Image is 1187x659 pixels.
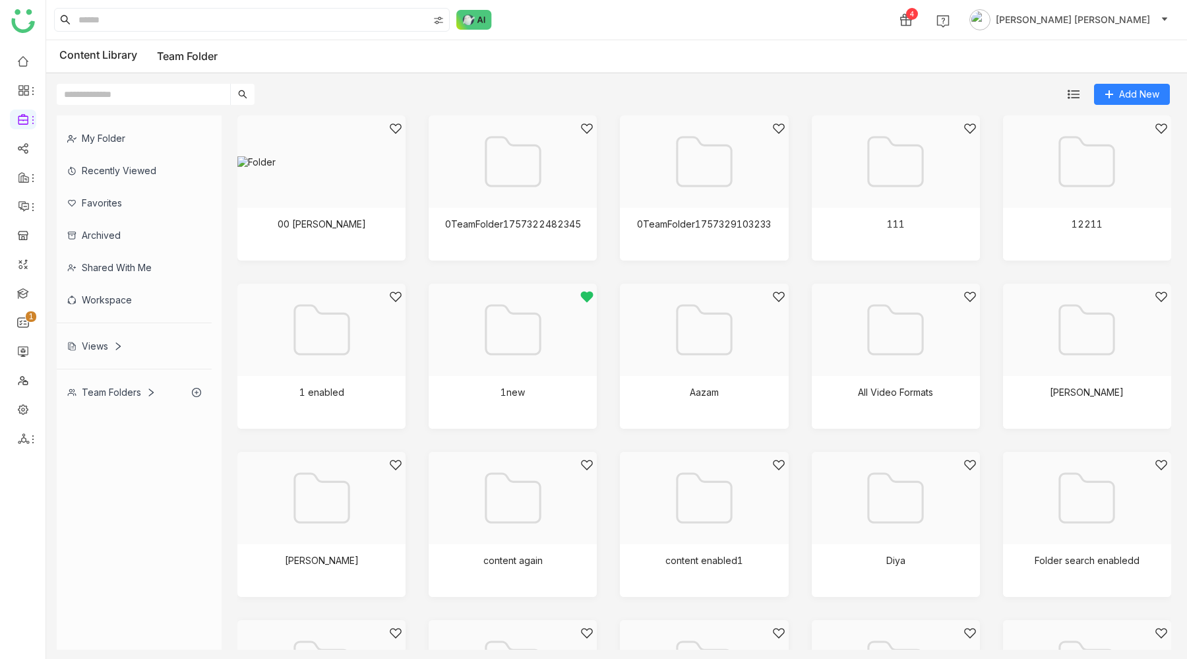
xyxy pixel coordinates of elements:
nz-badge-sup: 1 [26,311,36,322]
div: All Video Formats [858,387,933,398]
div: Favorites [57,187,212,219]
img: Folder [480,129,546,195]
div: [PERSON_NAME] [285,555,359,566]
div: Recently Viewed [57,154,212,187]
span: Add New [1119,87,1159,102]
img: Folder [1054,129,1120,195]
div: Diya [886,555,905,566]
div: 4 [906,8,918,20]
div: 1new [501,387,525,398]
a: Team Folder [157,49,218,63]
img: ask-buddy-normal.svg [456,10,492,30]
p: 1 [28,310,34,323]
img: Folder [289,297,355,363]
img: search-type.svg [433,15,444,26]
div: 0TeamFolder1757329103233 [637,218,771,230]
div: [PERSON_NAME] [1050,387,1124,398]
div: Archived [57,219,212,251]
div: 0TeamFolder1757322482345 [445,218,581,230]
div: Content Library [59,48,218,65]
div: Workspace [57,284,212,316]
div: content again [483,555,543,566]
div: content enabled1 [665,555,743,566]
div: Shared with me [57,251,212,284]
button: Add New [1094,84,1170,105]
img: Folder [289,465,355,531]
div: 00 [PERSON_NAME] [278,218,366,230]
img: Folder [237,156,406,168]
div: 111 [887,218,905,230]
div: Folder search enabledd [1035,555,1140,566]
img: Folder [863,297,928,363]
div: Views [67,340,123,352]
img: Folder [671,465,737,531]
div: My Folder [57,122,212,154]
button: [PERSON_NAME] [PERSON_NAME] [967,9,1171,30]
img: Folder [1054,465,1120,531]
img: Folder [863,129,928,195]
img: Folder [480,465,546,531]
span: [PERSON_NAME] [PERSON_NAME] [996,13,1150,27]
div: Team Folders [67,387,156,398]
img: Folder [671,297,737,363]
div: 12211 [1072,218,1103,230]
div: 1 enabled [299,387,344,398]
img: list.svg [1068,88,1080,100]
img: help.svg [936,15,950,28]
img: Folder [671,129,737,195]
img: avatar [969,9,990,30]
img: logo [11,9,35,33]
img: Folder [1054,297,1120,363]
img: Folder [863,465,928,531]
img: Folder [480,297,546,363]
div: Aazam [690,387,719,398]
